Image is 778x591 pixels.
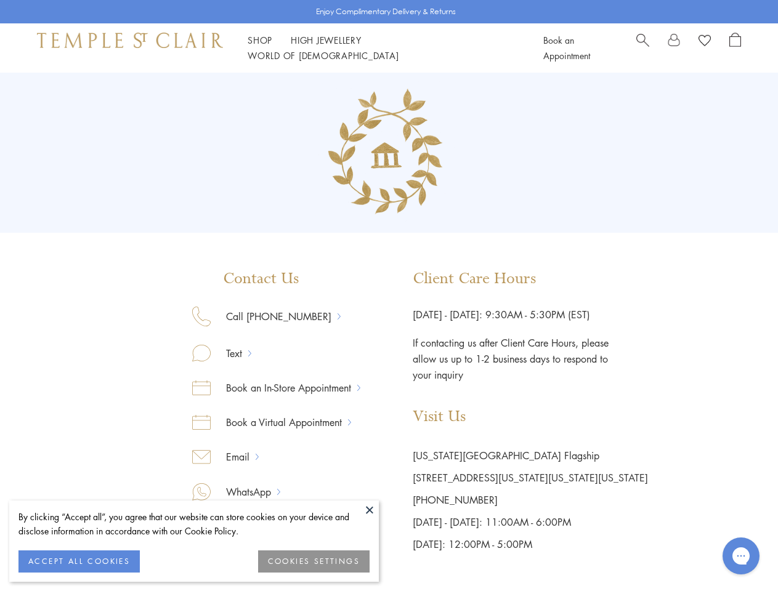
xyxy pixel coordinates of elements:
[18,510,370,538] div: By clicking “Accept all”, you agree that our website can store cookies on your device and disclos...
[211,484,277,500] a: WhatsApp
[248,33,516,63] nav: Main navigation
[636,33,649,63] a: Search
[258,550,370,573] button: COOKIES SETTINGS
[211,449,256,465] a: Email
[248,49,399,62] a: World of [DEMOGRAPHIC_DATA]World of [DEMOGRAPHIC_DATA]
[18,550,140,573] button: ACCEPT ALL COOKIES
[316,6,456,18] p: Enjoy Complimentary Delivery & Returns
[543,34,590,62] a: Book an Appointment
[729,33,741,63] a: Open Shopping Bag
[211,380,357,396] a: Book an In-Store Appointment
[192,270,360,288] p: Contact Us
[413,323,610,383] p: If contacting us after Client Care Hours, please allow us up to 1-2 business days to respond to y...
[699,33,711,51] a: View Wishlist
[413,444,648,467] p: [US_STATE][GEOGRAPHIC_DATA] Flagship
[211,414,348,430] a: Book a Virtual Appointment
[37,33,223,47] img: Temple St. Clair
[413,307,648,323] p: [DATE] - [DATE]: 9:30AM - 5:30PM (EST)
[291,34,362,46] a: High JewelleryHigh Jewellery
[248,34,272,46] a: ShopShop
[211,308,338,324] a: Call [PHONE_NUMBER]
[413,533,648,555] p: [DATE]: 12:00PM - 5:00PM
[413,471,648,484] a: [STREET_ADDRESS][US_STATE][US_STATE][US_STATE]
[413,511,648,533] p: [DATE] - [DATE]: 11:00AM - 6:00PM
[314,78,464,228] img: Group_135.png
[413,270,648,288] p: Client Care Hours
[413,408,648,426] p: Visit Us
[413,493,498,507] a: [PHONE_NUMBER]
[211,345,248,361] a: Text
[716,533,766,579] iframe: Gorgias live chat messenger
